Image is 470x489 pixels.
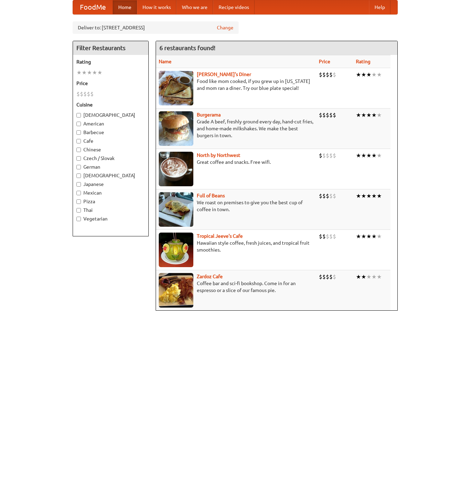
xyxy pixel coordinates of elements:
[322,152,326,159] li: $
[322,111,326,119] li: $
[361,273,366,281] li: ★
[377,152,382,159] li: ★
[159,239,313,253] p: Hawaiian style coffee, fresh juices, and tropical fruit smoothies.
[113,0,137,14] a: Home
[76,165,81,169] input: German
[369,0,390,14] a: Help
[159,273,193,308] img: zardoz.jpg
[76,146,145,153] label: Chinese
[326,233,329,240] li: $
[76,217,81,221] input: Vegetarian
[319,192,322,200] li: $
[159,59,172,64] a: Name
[76,120,145,127] label: American
[333,273,336,281] li: $
[197,152,240,158] a: North by Northwest
[356,111,361,119] li: ★
[326,192,329,200] li: $
[76,58,145,65] h5: Rating
[377,233,382,240] li: ★
[356,233,361,240] li: ★
[319,111,322,119] li: $
[92,69,97,76] li: ★
[366,192,371,200] li: ★
[326,273,329,281] li: $
[159,159,313,166] p: Great coffee and snacks. Free wifi.
[159,233,193,267] img: jeeves.jpg
[361,111,366,119] li: ★
[217,24,233,31] a: Change
[87,90,90,98] li: $
[76,172,145,179] label: [DEMOGRAPHIC_DATA]
[76,215,145,222] label: Vegetarian
[76,189,145,196] label: Mexican
[197,112,221,117] a: Burgerama
[371,233,377,240] li: ★
[361,233,366,240] li: ★
[159,280,313,294] p: Coffee bar and sci-fi bookshop. Come in for an espresso or a slice of our famous pie.
[76,112,145,119] label: [DEMOGRAPHIC_DATA]
[371,273,377,281] li: ★
[356,273,361,281] li: ★
[366,111,371,119] li: ★
[333,233,336,240] li: $
[333,192,336,200] li: $
[76,207,145,214] label: Thai
[322,71,326,78] li: $
[322,233,326,240] li: $
[76,138,145,144] label: Cafe
[73,41,148,55] h4: Filter Restaurants
[159,118,313,139] p: Grade A beef, freshly ground every day, hand-cut fries, and home-made milkshakes. We make the bes...
[197,274,223,279] a: Zardoz Cafe
[326,71,329,78] li: $
[361,71,366,78] li: ★
[76,90,80,98] li: $
[76,181,145,188] label: Japanese
[76,163,145,170] label: German
[76,191,81,195] input: Mexican
[159,45,215,51] ng-pluralize: 6 restaurants found!
[361,192,366,200] li: ★
[159,152,193,186] img: north.jpg
[377,111,382,119] li: ★
[329,192,333,200] li: $
[322,273,326,281] li: $
[76,122,81,126] input: American
[333,152,336,159] li: $
[366,71,371,78] li: ★
[329,273,333,281] li: $
[87,69,92,76] li: ★
[356,71,361,78] li: ★
[76,130,81,135] input: Barbecue
[371,192,377,200] li: ★
[197,233,243,239] b: Tropical Jeeve's Cafe
[329,233,333,240] li: $
[76,113,81,117] input: [DEMOGRAPHIC_DATA]
[326,152,329,159] li: $
[76,129,145,136] label: Barbecue
[73,21,239,34] div: Deliver to: [STREET_ADDRESS]
[83,90,87,98] li: $
[137,0,176,14] a: How it works
[356,192,361,200] li: ★
[329,152,333,159] li: $
[90,90,94,98] li: $
[371,152,377,159] li: ★
[361,152,366,159] li: ★
[159,199,313,213] p: We roast on premises to give you the best cup of coffee in town.
[213,0,255,14] a: Recipe videos
[326,111,329,119] li: $
[371,111,377,119] li: ★
[366,273,371,281] li: ★
[366,233,371,240] li: ★
[377,71,382,78] li: ★
[76,173,81,178] input: [DEMOGRAPHIC_DATA]
[80,90,83,98] li: $
[197,193,225,198] a: Full of Beans
[76,148,81,152] input: Chinese
[319,59,330,64] a: Price
[356,152,361,159] li: ★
